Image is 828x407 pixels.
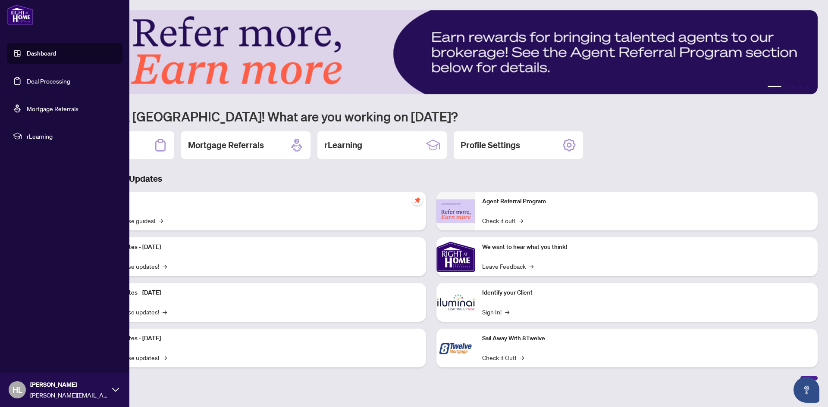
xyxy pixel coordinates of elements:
button: 1 [768,86,781,89]
img: We want to hear what you think! [436,237,475,276]
h1: Welcome back [GEOGRAPHIC_DATA]! What are you working on [DATE]? [45,108,818,124]
p: Sail Away With 8Twelve [482,334,811,343]
img: logo [7,4,34,25]
span: → [529,261,533,271]
img: Slide 0 [45,10,818,94]
img: Identify your Client [436,283,475,322]
a: Leave Feedback→ [482,261,533,271]
span: → [520,353,524,362]
button: 2 [785,86,788,89]
p: Identify your Client [482,288,811,298]
p: We want to hear what you think! [482,242,811,252]
span: → [163,353,167,362]
button: Open asap [793,377,819,403]
span: → [163,261,167,271]
p: Agent Referral Program [482,197,811,206]
span: [PERSON_NAME][EMAIL_ADDRESS][DOMAIN_NAME] [30,390,108,400]
span: pushpin [412,195,423,205]
a: Check it out!→ [482,216,523,225]
p: Platform Updates - [DATE] [91,288,419,298]
button: 4 [799,86,802,89]
span: [PERSON_NAME] [30,380,108,389]
span: → [159,216,163,225]
img: Sail Away With 8Twelve [436,329,475,367]
span: → [163,307,167,317]
button: 3 [792,86,795,89]
a: Mortgage Referrals [27,105,78,112]
h3: Brokerage & Industry Updates [45,173,818,185]
span: → [505,307,509,317]
p: Platform Updates - [DATE] [91,334,419,343]
a: Dashboard [27,50,56,57]
h2: rLearning [324,139,362,151]
a: Sign In!→ [482,307,509,317]
img: Agent Referral Program [436,199,475,223]
p: Platform Updates - [DATE] [91,242,419,252]
span: → [519,216,523,225]
span: HL [13,384,22,396]
a: Deal Processing [27,77,70,85]
a: Check it Out!→ [482,353,524,362]
button: 5 [806,86,809,89]
h2: Profile Settings [461,139,520,151]
p: Self-Help [91,197,419,206]
h2: Mortgage Referrals [188,139,264,151]
span: rLearning [27,131,116,141]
